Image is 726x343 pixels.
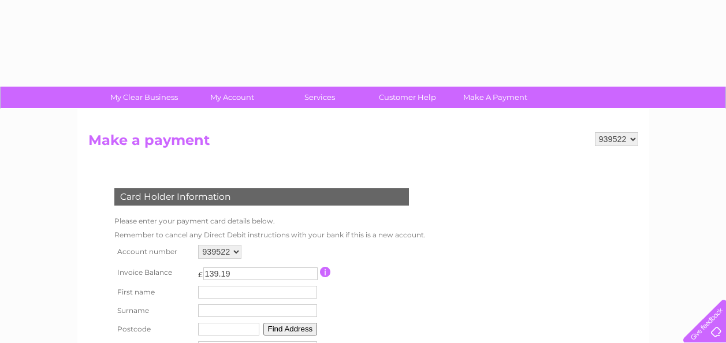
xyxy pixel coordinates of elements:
[111,228,429,242] td: Remember to cancel any Direct Debit instructions with your bank if this is a new account.
[111,301,196,320] th: Surname
[88,132,638,154] h2: Make a payment
[360,87,455,108] a: Customer Help
[96,87,192,108] a: My Clear Business
[263,323,318,335] button: Find Address
[111,320,196,338] th: Postcode
[320,267,331,277] input: Information
[111,242,196,262] th: Account number
[111,214,429,228] td: Please enter your payment card details below.
[111,283,196,301] th: First name
[448,87,543,108] a: Make A Payment
[272,87,367,108] a: Services
[114,188,409,206] div: Card Holder Information
[198,264,203,279] td: £
[111,262,196,283] th: Invoice Balance
[184,87,280,108] a: My Account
